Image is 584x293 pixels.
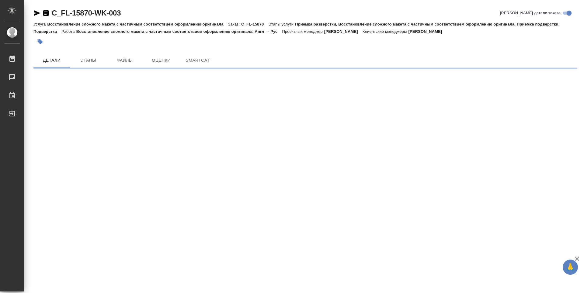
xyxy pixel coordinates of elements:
a: C_FL-15870-WK-003 [52,9,121,17]
span: Оценки [147,57,176,64]
p: Проектный менеджер [282,29,324,34]
span: 🙏 [565,261,575,274]
button: Добавить тэг [33,35,47,48]
span: SmartCat [183,57,212,64]
p: Заказ: [228,22,241,26]
p: Восстановление сложного макета с частичным соответствием оформлению оригинала [47,22,228,26]
span: [PERSON_NAME] детали заказа [500,10,561,16]
p: Услуга [33,22,47,26]
span: Файлы [110,57,139,64]
p: Этапы услуги [268,22,295,26]
span: Детали [37,57,66,64]
p: Работа [61,29,76,34]
button: Скопировать ссылку для ЯМессенджера [33,9,41,17]
p: [PERSON_NAME] [324,29,363,34]
button: 🙏 [563,260,578,275]
p: Приемка разверстки, Восстановление сложного макета с частичным соответствием оформлению оригинала... [33,22,559,34]
p: C_FL-15870 [241,22,268,26]
p: Восстановление сложного макета с частичным соответствием оформлению оригинала, Англ → Рус [76,29,282,34]
p: Клиентские менеджеры [363,29,408,34]
button: Скопировать ссылку [42,9,50,17]
p: [PERSON_NAME] [408,29,447,34]
span: Этапы [74,57,103,64]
